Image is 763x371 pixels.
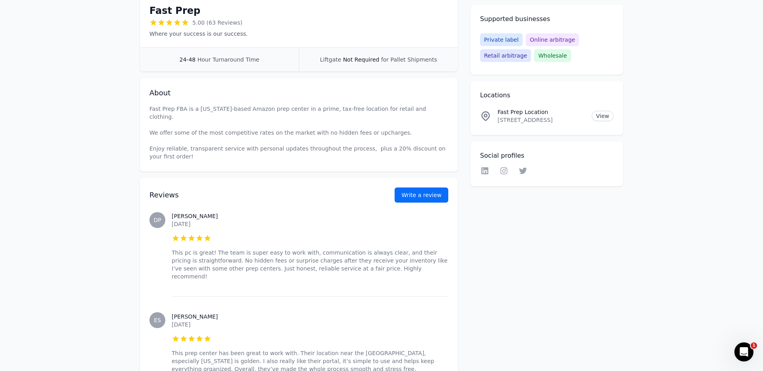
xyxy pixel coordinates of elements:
[320,56,341,63] span: Liftgate
[172,321,190,328] time: [DATE]
[172,249,448,280] p: This pc is great! The team is super easy to work with, communication is always clear, and their p...
[480,14,614,24] h2: Supported businesses
[198,56,259,63] span: Hour Turnaround Time
[534,49,571,62] span: Wholesale
[149,87,448,99] h2: About
[751,342,757,349] span: 1
[172,221,190,227] time: [DATE]
[592,111,614,121] a: View
[180,56,196,63] span: 24-48
[172,313,448,321] h3: [PERSON_NAME]
[343,56,379,63] span: Not Required
[480,91,614,100] h2: Locations
[153,217,161,223] span: DP
[172,212,448,220] h3: [PERSON_NAME]
[480,49,531,62] span: Retail arbitrage
[395,187,448,203] button: Write a review
[149,4,200,17] h1: Fast Prep
[498,116,585,124] p: [STREET_ADDRESS]
[154,317,161,323] span: ES
[480,33,523,46] span: Private label
[526,33,579,46] span: Online arbitrage
[192,19,242,27] span: 5.00 (63 Reviews)
[149,105,448,160] p: Fast Prep FBA is a [US_STATE]-based Amazon prep center in a prime, tax-free location for retail a...
[498,108,585,116] p: Fast Prep Location
[149,189,369,201] h2: Reviews
[149,30,248,38] p: Where your success is our success.
[480,151,614,160] h2: Social profiles
[734,342,753,361] iframe: Intercom live chat
[381,56,437,63] span: for Pallet Shipments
